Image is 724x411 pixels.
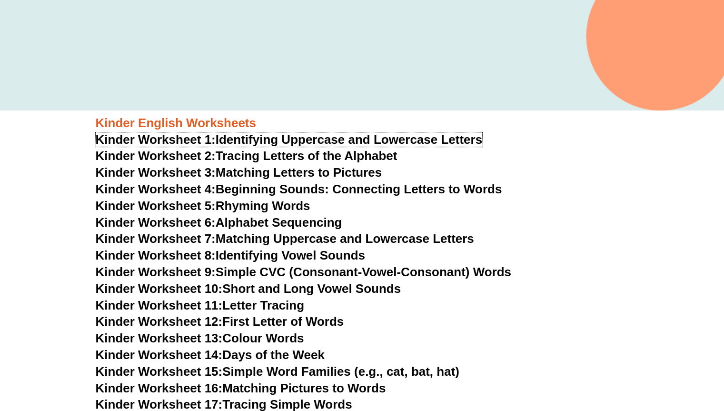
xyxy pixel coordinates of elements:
[96,231,474,246] a: Kinder Worksheet 7:Matching Uppercase and Lowercase Letters
[96,281,223,296] span: Kinder Worksheet 10:
[676,324,724,411] iframe: Chat Widget
[96,381,223,395] span: Kinder Worksheet 16:
[96,381,386,395] a: Kinder Worksheet 16:Matching Pictures to Words
[96,199,216,213] span: Kinder Worksheet 5:
[96,165,216,180] span: Kinder Worksheet 3:
[96,314,223,329] span: Kinder Worksheet 12:
[96,115,629,131] h3: Kinder English Worksheets
[96,199,310,213] a: Kinder Worksheet 5:Rhyming Words
[96,281,401,296] a: Kinder Worksheet 10:Short and Long Vowel Sounds
[96,149,397,163] a: Kinder Worksheet 2:Tracing Letters of the Alphabet
[96,248,365,262] a: Kinder Worksheet 8:Identifying Vowel Sounds
[96,265,511,279] a: Kinder Worksheet 9:Simple CVC (Consonant-Vowel-Consonant) Words
[96,331,304,345] a: Kinder Worksheet 13:Colour Words
[96,165,382,180] a: Kinder Worksheet 3:Matching Letters to Pictures
[96,182,502,196] a: Kinder Worksheet 4:Beginning Sounds: Connecting Letters to Words
[96,364,223,379] span: Kinder Worksheet 15:
[96,215,216,230] span: Kinder Worksheet 6:
[96,364,459,379] a: Kinder Worksheet 15:Simple Word Families (e.g., cat, bat, hat)
[96,132,216,147] span: Kinder Worksheet 1:
[96,298,305,312] a: Kinder Worksheet 11:Letter Tracing
[96,265,216,279] span: Kinder Worksheet 9:
[96,149,216,163] span: Kinder Worksheet 2:
[96,182,216,196] span: Kinder Worksheet 4:
[96,298,223,312] span: Kinder Worksheet 11:
[96,231,216,246] span: Kinder Worksheet 7:
[96,248,216,262] span: Kinder Worksheet 8:
[96,348,223,362] span: Kinder Worksheet 14:
[96,314,344,329] a: Kinder Worksheet 12:First Letter of Words
[96,215,342,230] a: Kinder Worksheet 6:Alphabet Sequencing
[96,331,223,345] span: Kinder Worksheet 13:
[96,348,325,362] a: Kinder Worksheet 14:Days of the Week
[96,132,483,147] a: Kinder Worksheet 1:Identifying Uppercase and Lowercase Letters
